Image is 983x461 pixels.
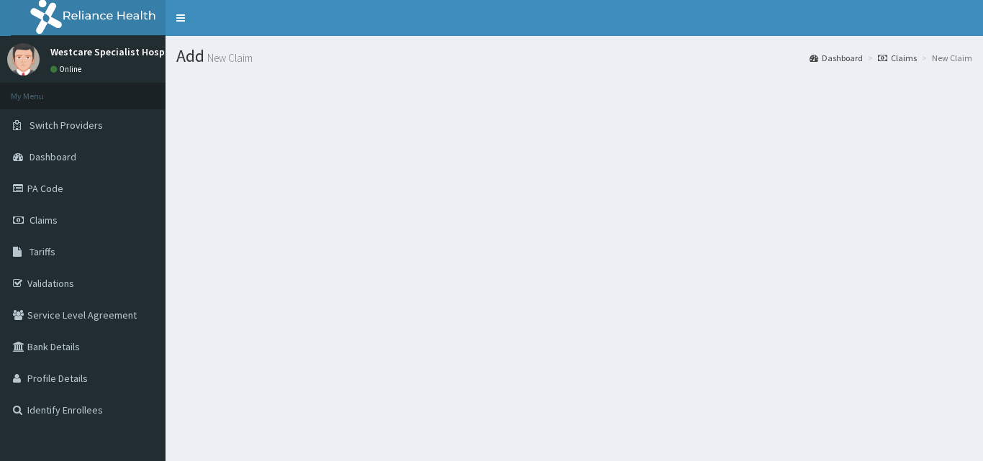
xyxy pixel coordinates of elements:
img: User Image [7,43,40,76]
h1: Add [176,47,972,65]
span: Switch Providers [30,119,103,132]
a: Dashboard [810,52,863,64]
span: Tariffs [30,245,55,258]
a: Claims [878,52,917,64]
small: New Claim [204,53,253,63]
li: New Claim [918,52,972,64]
p: Westcare Specialist Hospital [50,47,181,57]
a: Online [50,64,85,74]
span: Dashboard [30,150,76,163]
span: Claims [30,214,58,227]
